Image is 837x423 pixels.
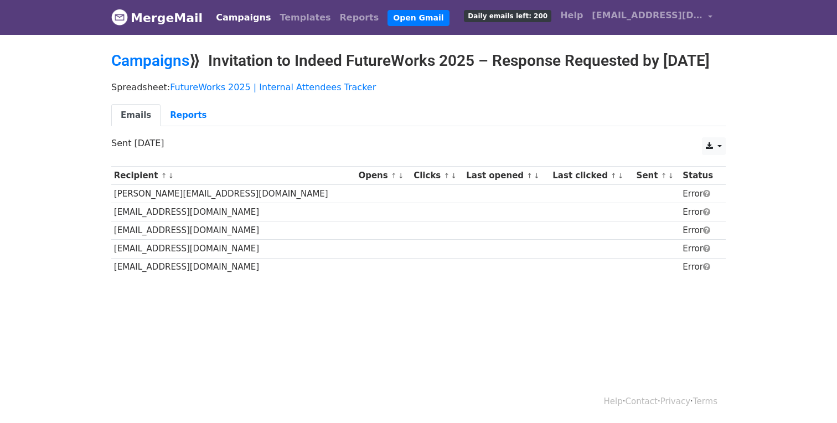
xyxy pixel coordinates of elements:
a: Campaigns [211,7,275,29]
a: Campaigns [111,51,189,70]
a: ↓ [618,172,624,180]
a: ↑ [444,172,450,180]
th: Clicks [411,167,463,185]
a: Reports [161,104,216,127]
p: Spreadsheet: [111,81,726,93]
th: Opens [356,167,411,185]
a: MergeMail [111,6,203,29]
a: Help [556,4,587,27]
th: Sent [634,167,680,185]
span: Daily emails left: 200 [464,10,551,22]
td: [PERSON_NAME][EMAIL_ADDRESS][DOMAIN_NAME] [111,185,356,203]
th: Last clicked [550,167,634,185]
td: [EMAIL_ADDRESS][DOMAIN_NAME] [111,240,356,258]
th: Last opened [463,167,550,185]
td: [EMAIL_ADDRESS][DOMAIN_NAME] [111,203,356,221]
a: Daily emails left: 200 [459,4,556,27]
span: [EMAIL_ADDRESS][DOMAIN_NAME] [592,9,702,22]
a: Templates [275,7,335,29]
h2: ⟫ Invitation to Indeed FutureWorks 2025 – Response Requested by [DATE] [111,51,726,70]
a: FutureWorks 2025 | Internal Attendees Tracker [170,82,376,92]
td: Error [680,240,720,258]
a: [EMAIL_ADDRESS][DOMAIN_NAME] [587,4,717,30]
td: Error [680,203,720,221]
th: Status [680,167,720,185]
a: Terms [693,396,717,406]
a: Contact [626,396,658,406]
td: [EMAIL_ADDRESS][DOMAIN_NAME] [111,221,356,240]
a: Emails [111,104,161,127]
th: Recipient [111,167,356,185]
p: Sent [DATE] [111,137,726,149]
td: Error [680,185,720,203]
a: Privacy [660,396,690,406]
a: ↓ [451,172,457,180]
td: Error [680,258,720,276]
a: ↓ [398,172,404,180]
td: [EMAIL_ADDRESS][DOMAIN_NAME] [111,258,356,276]
a: Help [604,396,623,406]
a: ↑ [161,172,167,180]
a: ↓ [168,172,174,180]
a: ↓ [668,172,674,180]
a: Reports [335,7,384,29]
a: Open Gmail [387,10,449,26]
img: MergeMail logo [111,9,128,25]
a: ↓ [534,172,540,180]
a: ↑ [661,172,667,180]
a: ↑ [526,172,533,180]
td: Error [680,221,720,240]
a: ↑ [611,172,617,180]
a: ↑ [391,172,397,180]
